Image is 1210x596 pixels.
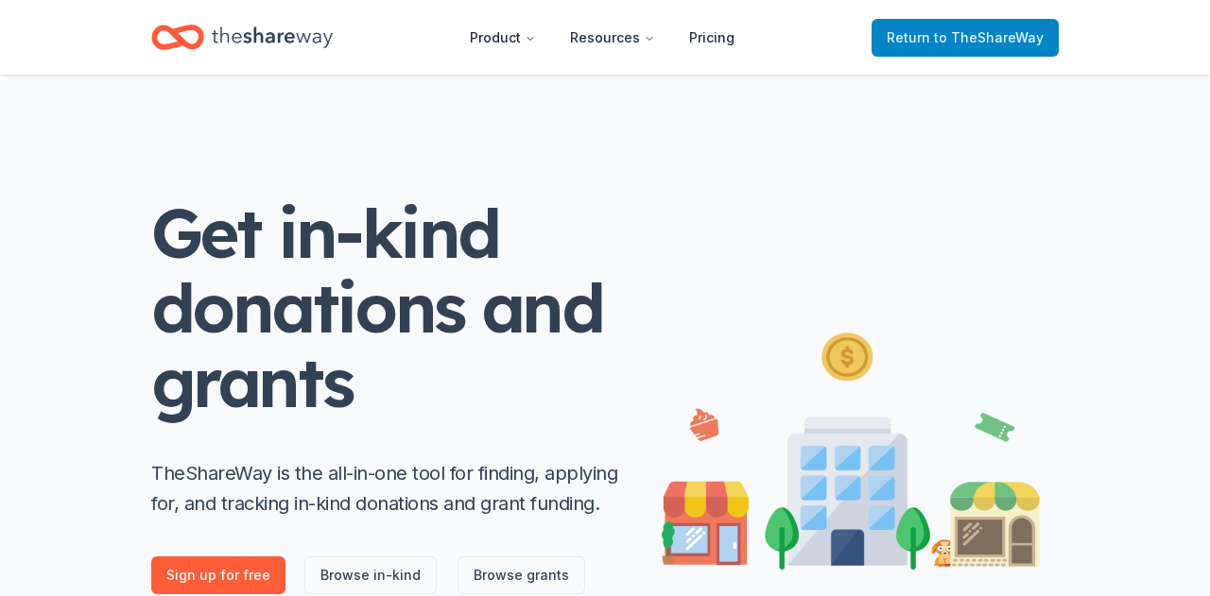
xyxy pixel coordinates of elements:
a: Browse grants [458,556,585,594]
img: Illustration for landing page [662,325,1040,570]
span: to TheShareWay [934,29,1044,45]
button: Resources [555,19,670,57]
span: Return [887,26,1044,49]
a: Pricing [674,19,750,57]
h1: Get in-kind donations and grants [151,196,624,420]
a: Browse in-kind [304,556,437,594]
nav: Main [455,15,750,60]
a: Sign up for free [151,556,285,594]
a: Home [151,15,333,60]
a: Returnto TheShareWay [872,19,1059,57]
button: Product [455,19,551,57]
p: TheShareWay is the all-in-one tool for finding, applying for, and tracking in-kind donations and ... [151,458,624,519]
